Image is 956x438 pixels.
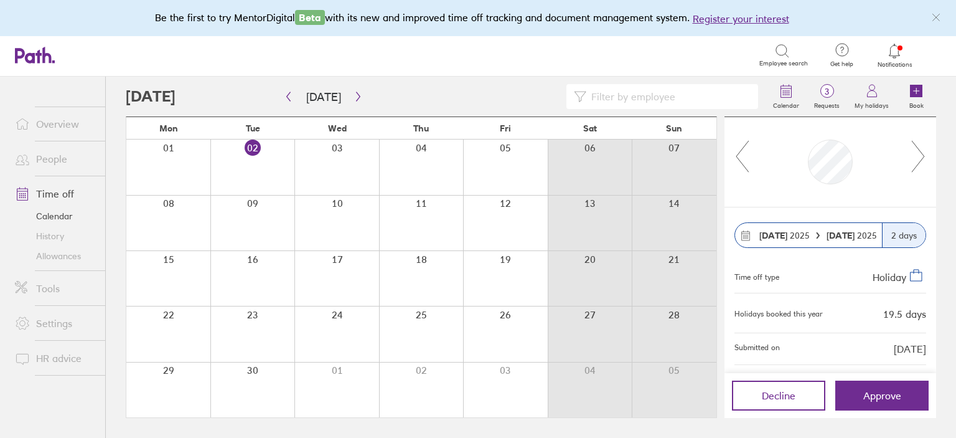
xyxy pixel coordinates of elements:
a: Settings [5,311,105,336]
button: Register your interest [693,11,789,26]
div: Time off type [734,268,779,283]
span: Tue [246,123,260,133]
span: 3 [807,87,847,97]
a: Overview [5,112,105,136]
a: Tools [5,276,105,301]
a: Time off [5,181,105,206]
span: Beta [295,10,325,25]
span: Sat [583,123,597,133]
span: Fri [500,123,511,133]
a: HR advice [5,346,105,371]
span: Thu [413,123,429,133]
label: Requests [807,98,847,110]
a: Book [896,77,936,117]
div: 2 days [882,223,926,247]
span: Sun [666,123,682,133]
label: Calendar [766,98,807,110]
div: Search [139,49,171,60]
div: 19.5 days [883,308,926,320]
a: History [5,226,105,246]
a: Calendar [766,77,807,117]
label: Book [902,98,931,110]
span: 2025 [827,231,877,240]
a: People [5,146,105,171]
span: Mon [159,123,178,133]
div: Holidays booked this year [734,310,823,318]
button: Approve [835,381,929,411]
span: [DATE] [894,343,926,355]
span: Decline [762,390,795,401]
span: Approve [863,390,901,401]
a: Allowances [5,246,105,266]
strong: [DATE] [827,230,857,241]
span: Holiday [873,271,906,283]
span: Employee search [759,60,808,67]
input: Filter by employee [586,85,751,108]
span: 2025 [759,231,810,240]
a: Notifications [874,42,915,69]
label: My holidays [847,98,896,110]
div: Be the first to try MentorDigital with its new and improved time off tracking and document manage... [155,10,802,26]
span: Wed [328,123,347,133]
span: Notifications [874,61,915,69]
span: Submitted on [734,343,780,355]
a: My holidays [847,77,896,117]
a: 3Requests [807,77,847,117]
button: [DATE] [296,87,351,107]
a: Calendar [5,206,105,226]
strong: [DATE] [759,230,787,241]
button: Decline [732,381,825,411]
span: Get help [822,60,862,68]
